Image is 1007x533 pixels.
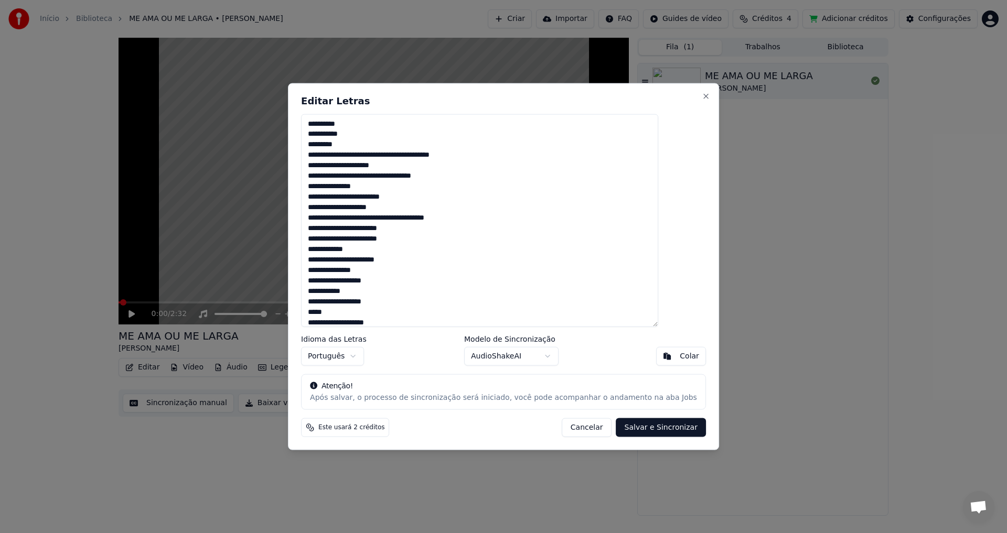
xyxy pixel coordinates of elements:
span: Este usará 2 créditos [318,423,384,432]
button: Cancelar [562,418,612,437]
div: Após salvar, o processo de sincronização será iniciado, você pode acompanhar o andamento na aba Jobs [310,393,697,403]
button: Colar [656,347,706,366]
label: Modelo de Sincronização [464,335,559,343]
button: Salvar e Sincronizar [616,418,706,437]
div: Colar [680,351,699,362]
label: Idioma das Letras [301,335,367,343]
h2: Editar Letras [301,96,706,105]
div: Atenção! [310,381,697,391]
